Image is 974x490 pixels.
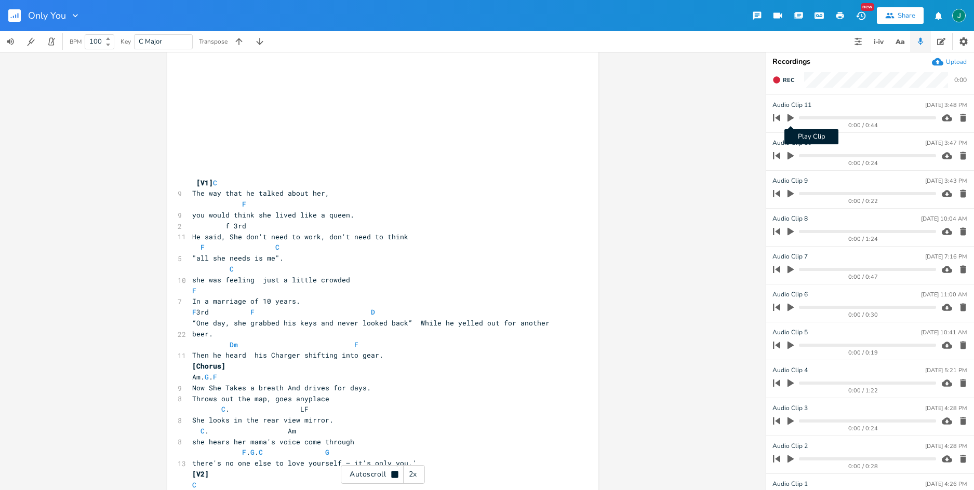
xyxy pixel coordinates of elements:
span: Audio Clip 11 [772,100,811,110]
span: Audio Clip 6 [772,290,808,300]
button: New [850,6,871,25]
span: Rec [783,76,794,84]
span: C Major [139,37,162,46]
div: 0:00 [954,77,967,83]
div: 0:00 / 0:30 [791,312,936,318]
div: Autoscroll [341,465,425,484]
div: 0:00 / 0:47 [791,274,936,280]
div: Upload [946,58,967,66]
span: [Chorus] [192,361,225,371]
span: G [325,447,329,457]
span: Only You [28,11,66,20]
span: F [192,307,196,317]
div: 0:00 / 1:24 [791,236,936,242]
div: [DATE] 5:21 PM [925,367,967,373]
span: f 3rd [192,221,246,230]
span: C [213,178,217,187]
button: Play Clip [784,110,797,126]
span: C [201,426,205,435]
span: F [354,340,358,349]
span: The way that he talked about her, [192,188,329,198]
span: there's no one else to love yourself — it's only you.' [192,458,417,468]
span: Audio Clip 5 [772,328,808,337]
span: . LF [192,404,309,414]
div: [DATE] 3:47 PM [925,140,967,146]
span: Audio Clip 7 [772,252,808,262]
span: She looks in the rear view mirror. [192,415,333,425]
span: she was feeling just a little crowded [192,275,350,284]
span: you would think she lived like a queen. [192,210,354,220]
span: [V2] [192,469,209,479]
div: Share [898,11,915,20]
div: New [861,3,874,11]
span: C [221,404,225,414]
div: 0:00 / 0:22 [791,198,936,204]
div: [DATE] 3:48 PM [925,102,967,108]
span: Audio Clip 2 [772,441,808,451]
span: F [250,307,255,317]
div: [DATE] 10:41 AM [921,330,967,335]
img: Jim Rudolf [952,9,966,22]
span: G [205,372,209,382]
span: she hears her mama's voice come through [192,437,354,446]
span: C [275,242,279,252]
span: F [192,286,196,295]
span: F [242,447,246,457]
span: Audio Clip 4 [772,365,808,375]
span: Dm [230,340,238,349]
span: . . [192,447,329,457]
span: Audio Clip 1 [772,479,808,489]
span: Audio Clip 3 [772,403,808,413]
div: [DATE] 11:00 AM [921,292,967,297]
span: He said, She don't need to work, don't need to think [192,232,408,241]
span: [V1] [196,178,213,187]
div: [DATE] 10:04 AM [921,216,967,222]
span: Then he heard his Charger shifting into gear. [192,350,383,360]
span: Audio Clip 10 [772,138,811,148]
div: [DATE] 4:28 PM [925,405,967,411]
div: 0:00 / 0:28 [791,464,936,469]
span: D [371,307,375,317]
div: Recordings [772,58,968,65]
span: “One day, she grabbed his keys and never looked back” While he yelled out for another beer. [192,318,554,338]
span: Am. . [192,372,217,382]
div: 0:00 / 0:44 [791,122,936,128]
button: Upload [932,56,967,67]
span: Audio Clip 9 [772,176,808,186]
span: 3rd [192,307,375,317]
span: C [259,447,263,457]
div: [DATE] 7:16 PM [925,254,967,260]
div: 2x [404,465,422,484]
span: Now She Takes a breath And drives for days. [192,383,371,392]
span: F [213,372,217,382]
div: [DATE] 3:43 PM [925,178,967,184]
div: [DATE] 4:28 PM [925,443,967,449]
div: Key [121,38,131,45]
span: C [192,480,196,489]
div: 0:00 / 0:19 [791,350,936,356]
span: G [250,447,255,457]
span: . Am [192,426,296,435]
div: Transpose [199,38,228,45]
button: Share [877,7,924,24]
span: F [242,199,246,209]
span: In a marriage of 10 years. [192,296,300,306]
span: Audio Clip 8 [772,214,808,224]
div: 0:00 / 0:24 [791,160,936,166]
button: Rec [768,72,798,88]
div: BPM [70,39,82,45]
span: "all she needs is me". [192,253,284,263]
span: C [230,264,234,274]
div: 0:00 / 1:22 [791,388,936,393]
div: [DATE] 4:26 PM [925,481,967,487]
span: F [201,242,205,252]
span: Throws out the map, goes anyplace [192,394,329,403]
div: 0:00 / 0:24 [791,426,936,431]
